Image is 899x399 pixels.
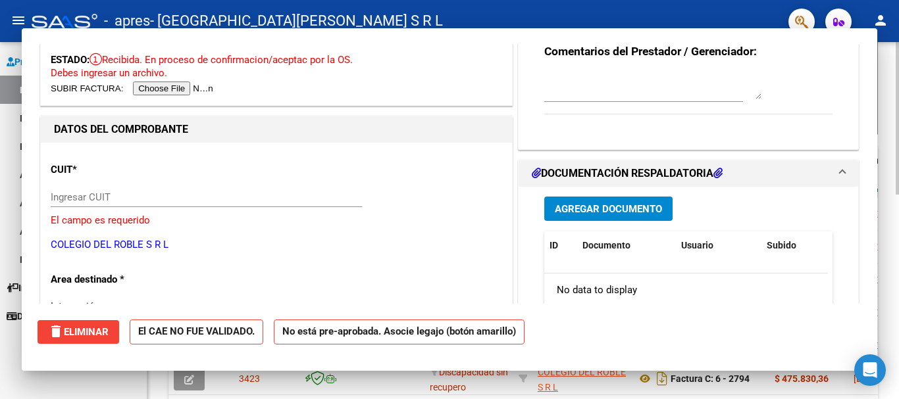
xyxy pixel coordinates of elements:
datatable-header-cell: Subido [761,231,827,260]
span: Agregar Documento [555,203,662,215]
p: Debes ingresar un archivo. [51,66,502,81]
div: No data to display [544,273,828,306]
span: Documento [582,240,630,250]
p: COLEGIO DEL ROBLE S R L [51,237,502,252]
div: 30695582702 [538,365,626,392]
span: Prestadores / Proveedores [7,55,126,69]
datatable-header-cell: Usuario [676,231,761,260]
strong: No está pre-aprobada. Asocie legajo (botón amarillo) [274,319,525,345]
span: 3423 [239,373,260,384]
span: Subido [767,240,796,250]
datatable-header-cell: Acción [827,231,893,260]
span: [DATE] [854,373,881,384]
span: Instructivos [7,281,68,295]
strong: El CAE NO FUE VALIDADO. [130,319,263,345]
button: Agregar Documento [544,197,673,221]
span: Recibida. En proceso de confirmacion/aceptac por la OS. [90,54,353,66]
mat-icon: person [873,12,888,28]
span: Datos de contacto [7,309,93,323]
mat-expansion-panel-header: DOCUMENTACIÓN RESPALDATORIA [519,160,858,187]
span: Usuario [681,240,713,250]
button: Eliminar [38,320,119,344]
strong: $ 475.830,36 [775,373,829,384]
strong: Factura C: 6 - 2794 [671,373,750,384]
span: ESTADO: [51,54,90,66]
div: Open Intercom Messenger [854,354,886,386]
p: Area destinado * [51,272,186,287]
strong: DATOS DEL COMPROBANTE [54,123,188,135]
strong: Comentarios del Prestador / Gerenciador: [544,45,757,58]
mat-icon: menu [11,12,26,28]
span: - apres [104,7,150,35]
span: Eliminar [48,326,109,338]
span: ID [550,240,558,250]
i: Descargar documento [654,368,671,389]
mat-icon: delete [48,323,64,339]
p: CUIT [51,162,186,177]
datatable-header-cell: ID [544,231,577,260]
span: Integración [51,300,100,312]
datatable-header-cell: Documento [577,231,676,260]
span: - [GEOGRAPHIC_DATA][PERSON_NAME] S R L [150,7,443,35]
div: COMENTARIOS [519,22,858,149]
p: El campo es requerido [51,213,502,228]
h1: DOCUMENTACIÓN RESPALDATORIA [532,166,723,181]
